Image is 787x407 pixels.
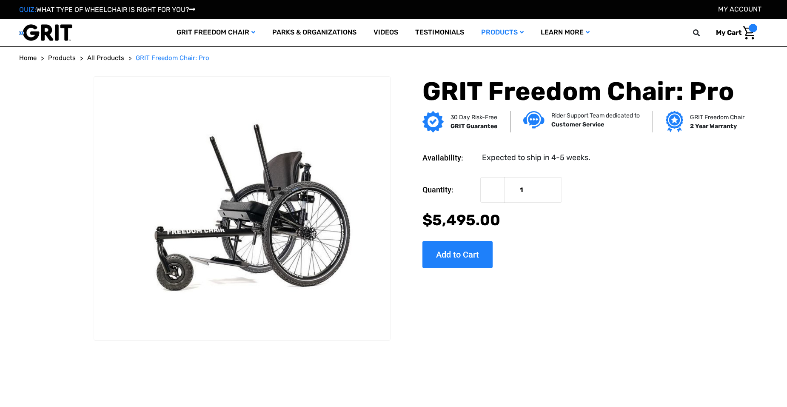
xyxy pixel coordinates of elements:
[136,54,209,62] span: GRIT Freedom Chair: Pro
[19,53,37,63] a: Home
[48,54,76,62] span: Products
[136,53,209,63] a: GRIT Freedom Chair: Pro
[666,111,683,132] img: Grit freedom
[743,26,755,40] img: Cart
[94,109,390,307] img: GRIT Freedom Chair Pro: the Pro model shown including contoured Invacare Matrx seatback, Spinergy...
[523,111,545,129] img: Customer service
[19,6,36,14] span: QUIZ:
[264,19,365,46] a: Parks & Organizations
[551,111,640,120] p: Rider Support Team dedicated to
[482,152,590,163] dd: Expected to ship in 4-5 weeks.
[697,24,710,42] input: Search
[87,53,124,63] a: All Products
[551,121,604,128] strong: Customer Service
[532,19,598,46] a: Learn More
[422,241,493,268] input: Add to Cart
[19,24,72,41] img: GRIT All-Terrain Wheelchair and Mobility Equipment
[716,29,741,37] span: My Cart
[422,211,500,229] span: $5,495.00
[451,113,497,122] p: 30 Day Risk-Free
[473,19,532,46] a: Products
[19,54,37,62] span: Home
[422,177,476,203] label: Quantity:
[451,123,497,130] strong: GRIT Guarantee
[168,19,264,46] a: GRIT Freedom Chair
[422,111,444,132] img: GRIT Guarantee
[718,5,761,13] a: Account
[19,53,768,63] nav: Breadcrumb
[365,19,407,46] a: Videos
[407,19,473,46] a: Testimonials
[710,24,757,42] a: Cart with 0 items
[422,152,476,163] dt: Availability:
[87,54,124,62] span: All Products
[19,6,195,14] a: QUIZ:WHAT TYPE OF WHEELCHAIR IS RIGHT FOR YOU?
[48,53,76,63] a: Products
[422,76,741,107] h1: GRIT Freedom Chair: Pro
[690,113,744,122] p: GRIT Freedom Chair
[690,123,737,130] strong: 2 Year Warranty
